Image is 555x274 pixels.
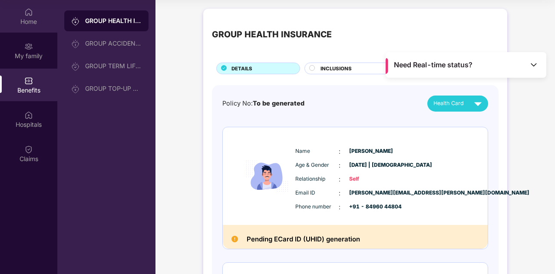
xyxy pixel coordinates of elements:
span: : [339,188,340,198]
span: +91 - 84960 44804 [349,203,393,211]
span: Relationship [295,175,339,183]
button: Health Card [427,96,488,112]
div: GROUP TOP-UP POLICY [85,85,142,92]
span: Phone number [295,203,339,211]
div: GROUP TERM LIFE INSURANCE [85,63,142,69]
span: Need Real-time status? [394,60,472,69]
span: [PERSON_NAME][EMAIL_ADDRESS][PERSON_NAME][DOMAIN_NAME] [349,189,393,197]
span: INCLUSIONS [320,65,352,73]
img: svg+xml;base64,PHN2ZyBpZD0iQ2xhaW0iIHhtbG5zPSJodHRwOi8vd3d3LnczLm9yZy8yMDAwL3N2ZyIgd2lkdGg9IjIwIi... [24,145,33,154]
img: Toggle Icon [529,60,538,69]
img: icon [241,140,293,212]
span: To be generated [253,99,304,107]
span: Name [295,147,339,155]
img: svg+xml;base64,PHN2ZyBpZD0iSG9zcGl0YWxzIiB4bWxucz0iaHR0cDovL3d3dy53My5vcmcvMjAwMC9zdmciIHdpZHRoPS... [24,111,33,119]
div: GROUP ACCIDENTAL INSURANCE [85,40,142,47]
span: : [339,175,340,184]
img: svg+xml;base64,PHN2ZyBpZD0iQmVuZWZpdHMiIHhtbG5zPSJodHRwOi8vd3d3LnczLm9yZy8yMDAwL3N2ZyIgd2lkdGg9Ij... [24,76,33,85]
img: svg+xml;base64,PHN2ZyBpZD0iSG9tZSIgeG1sbnM9Imh0dHA6Ly93d3cudzMub3JnLzIwMDAvc3ZnIiB3aWR0aD0iMjAiIG... [24,8,33,17]
img: svg+xml;base64,PHN2ZyB3aWR0aD0iMjAiIGhlaWdodD0iMjAiIHZpZXdCb3g9IjAgMCAyMCAyMCIgZmlsbD0ibm9uZSIgeG... [71,40,80,48]
div: GROUP HEALTH INSURANCE [212,28,332,41]
span: Age & Gender [295,161,339,169]
span: : [339,147,340,156]
img: svg+xml;base64,PHN2ZyB3aWR0aD0iMjAiIGhlaWdodD0iMjAiIHZpZXdCb3g9IjAgMCAyMCAyMCIgZmlsbD0ibm9uZSIgeG... [71,62,80,71]
span: Health Card [433,99,464,108]
span: Email ID [295,189,339,197]
img: svg+xml;base64,PHN2ZyB3aWR0aD0iMjAiIGhlaWdodD0iMjAiIHZpZXdCb3g9IjAgMCAyMCAyMCIgZmlsbD0ibm9uZSIgeG... [71,17,80,26]
span: Self [349,175,393,183]
div: GROUP HEALTH INSURANCE [85,17,142,25]
span: [DATE] | [DEMOGRAPHIC_DATA] [349,161,393,169]
span: DETAILS [231,65,252,73]
img: svg+xml;base64,PHN2ZyB4bWxucz0iaHR0cDovL3d3dy53My5vcmcvMjAwMC9zdmciIHZpZXdCb3g9IjAgMCAyNCAyNCIgd2... [470,96,486,111]
span: [PERSON_NAME] [349,147,393,155]
img: svg+xml;base64,PHN2ZyB3aWR0aD0iMjAiIGhlaWdodD0iMjAiIHZpZXdCb3g9IjAgMCAyMCAyMCIgZmlsbD0ibm9uZSIgeG... [71,85,80,93]
img: Pending [231,236,238,242]
img: svg+xml;base64,PHN2ZyB3aWR0aD0iMjAiIGhlaWdodD0iMjAiIHZpZXdCb3g9IjAgMCAyMCAyMCIgZmlsbD0ibm9uZSIgeG... [24,42,33,51]
span: : [339,161,340,170]
span: : [339,202,340,212]
div: Policy No: [222,99,304,109]
h2: Pending ECard ID (UHID) generation [247,234,360,245]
